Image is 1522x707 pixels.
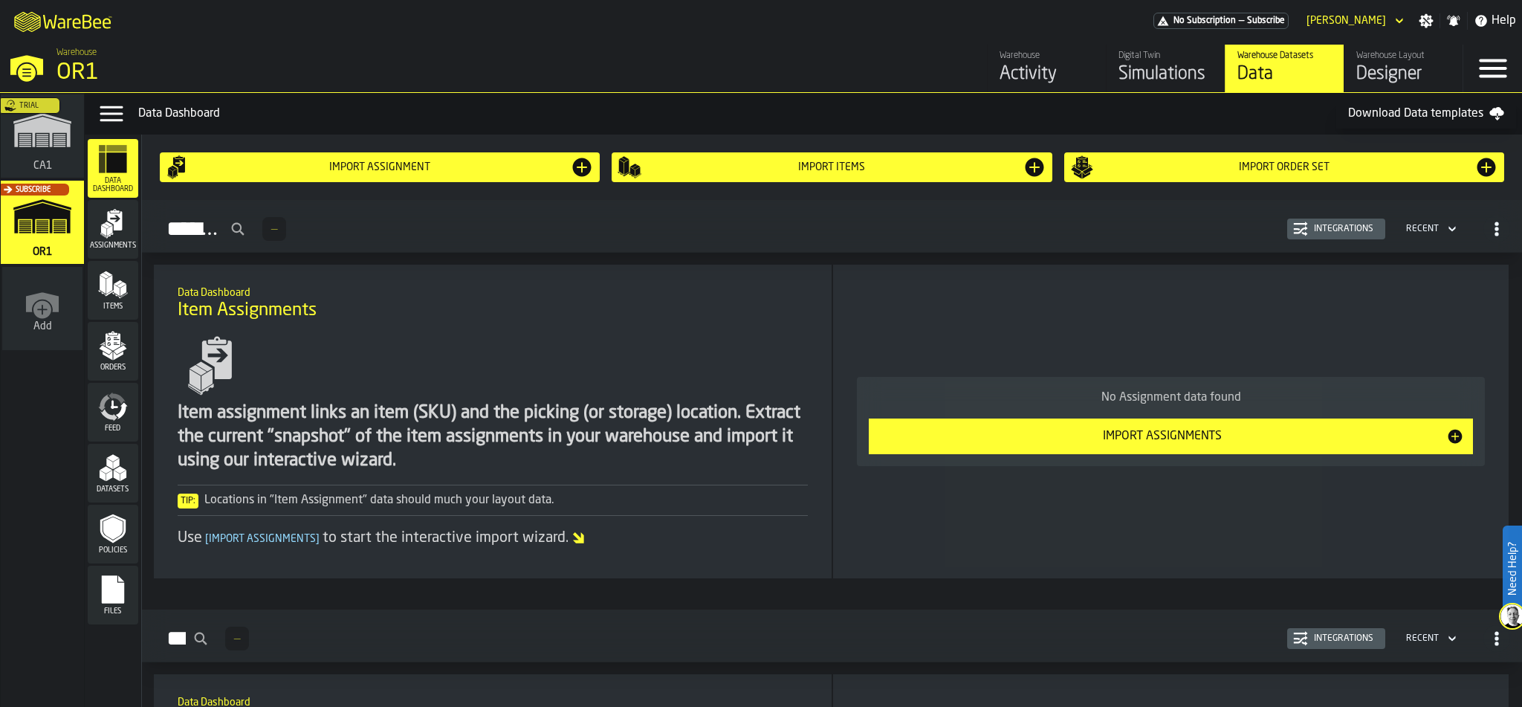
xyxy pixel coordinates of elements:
a: link-to-/wh/i/76e2a128-1b54-4d66-80d4-05ae4c277723/simulations [1,94,84,181]
div: Import Items [641,161,1022,173]
div: ButtonLoadMore-Load More-Prev-First-Last [256,217,292,241]
div: ButtonLoadMore-Load More-Prev-First-Last [219,627,255,650]
div: Import assignment [190,161,570,173]
label: button-toggle-Menu [1463,45,1522,92]
span: — [1239,16,1244,26]
div: Warehouse Datasets [1237,51,1332,61]
div: Warehouse Layout [1356,51,1451,61]
h2: Sub Title [178,284,809,299]
button: button-Integrations [1287,219,1385,239]
span: Items [88,303,138,311]
div: Menu Subscription [1153,13,1289,29]
div: Simulations [1118,62,1213,86]
div: DropdownMenuValue-4 [1400,630,1460,648]
li: menu Files [88,566,138,625]
li: menu Data Dashboard [88,139,138,198]
span: Orders [88,364,138,372]
div: Locations in "Item Assignment" data should much your layout data. [178,491,809,509]
button: button-Import assignment [160,152,600,182]
div: Use to start the interactive import wizard. [178,528,809,549]
span: Assignments [88,242,138,250]
label: button-toggle-Settings [1413,13,1440,28]
div: Item assignment links an item (SKU) and the picking (or storage) location. Extract the current "s... [178,401,809,473]
li: menu Orders [88,322,138,381]
h2: button-Assignments [142,200,1522,253]
div: OR1 [56,59,458,86]
span: Item Assignments [178,299,317,323]
div: DropdownMenuValue-4 [1400,220,1460,238]
span: Feed [88,424,138,433]
span: Tip: [178,494,198,509]
span: Subscribe [16,186,51,194]
button: button-Integrations [1287,628,1385,649]
label: button-toggle-Notifications [1440,13,1467,28]
div: Data [1237,62,1332,86]
button: button-Import Items [612,152,1052,182]
span: Warehouse [56,48,97,58]
div: Integrations [1308,633,1379,644]
span: Trial [19,102,39,110]
div: Import Assignments [878,427,1446,445]
span: Subscribe [1247,16,1285,26]
div: Integrations [1308,224,1379,234]
div: Data Dashboard [138,105,1336,123]
div: title-Item Assignments [166,277,820,330]
span: — [271,224,277,234]
span: Help [1492,12,1516,30]
span: Datasets [88,485,138,494]
div: DropdownMenuValue-David Kapusinski [1306,15,1386,27]
li: menu Assignments [88,200,138,259]
a: link-to-/wh/i/02d92962-0f11-4133-9763-7cb092bceeef/data [1225,45,1344,92]
span: — [234,633,240,644]
button: button-Import Assignments [869,419,1473,454]
div: DropdownMenuValue-4 [1406,633,1439,644]
div: Digital Twin [1118,51,1213,61]
span: Files [88,607,138,616]
span: Add [33,320,52,332]
div: ItemListCard- [833,265,1509,578]
div: Import Order Set [1094,161,1474,173]
span: [ [205,534,209,544]
a: Download Data templates [1336,99,1516,129]
a: link-to-/wh/i/02d92962-0f11-4133-9763-7cb092bceeef/designer [1344,45,1463,92]
a: link-to-/wh/i/02d92962-0f11-4133-9763-7cb092bceeef/feed/ [987,45,1106,92]
label: button-toggle-Data Menu [91,99,132,129]
div: DropdownMenuValue-David Kapusinski [1301,12,1407,30]
label: button-toggle-Help [1468,12,1522,30]
li: menu Feed [88,383,138,442]
div: Warehouse [1000,51,1094,61]
div: ItemListCard- [154,265,832,578]
li: menu Datasets [88,444,138,503]
li: menu Policies [88,505,138,564]
a: link-to-/wh/new [2,267,82,353]
button: button-Import Order Set [1064,152,1504,182]
h2: button-Items [142,610,1522,662]
span: Import Assignments [202,534,323,544]
div: Activity [1000,62,1094,86]
li: menu Items [88,261,138,320]
label: Need Help? [1504,527,1521,610]
span: Data Dashboard [88,177,138,193]
span: Policies [88,546,138,555]
div: DropdownMenuValue-4 [1406,224,1439,234]
span: ] [316,534,320,544]
div: No Assignment data found [869,389,1473,407]
a: link-to-/wh/i/02d92962-0f11-4133-9763-7cb092bceeef/pricing/ [1153,13,1289,29]
span: No Subscription [1173,16,1236,26]
div: Designer [1356,62,1451,86]
a: link-to-/wh/i/02d92962-0f11-4133-9763-7cb092bceeef/simulations [1106,45,1225,92]
a: link-to-/wh/i/02d92962-0f11-4133-9763-7cb092bceeef/simulations [1,181,84,267]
